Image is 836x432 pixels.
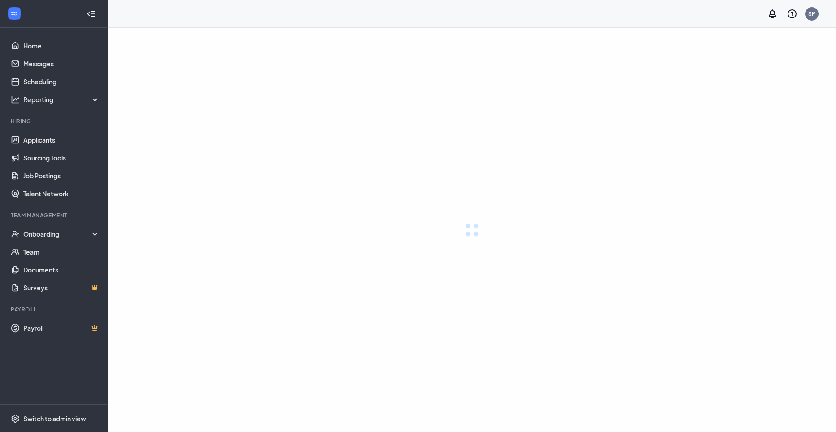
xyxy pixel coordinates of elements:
[11,117,98,125] div: Hiring
[11,414,20,423] svg: Settings
[808,10,815,17] div: SP
[23,73,100,91] a: Scheduling
[10,9,19,18] svg: WorkstreamLogo
[11,306,98,313] div: Payroll
[23,37,100,55] a: Home
[23,229,100,238] div: Onboarding
[23,279,100,297] a: SurveysCrown
[23,319,100,337] a: PayrollCrown
[23,414,86,423] div: Switch to admin view
[787,9,797,19] svg: QuestionInfo
[11,212,98,219] div: Team Management
[23,261,100,279] a: Documents
[23,95,100,104] div: Reporting
[767,9,778,19] svg: Notifications
[23,149,100,167] a: Sourcing Tools
[23,131,100,149] a: Applicants
[11,95,20,104] svg: Analysis
[23,185,100,203] a: Talent Network
[11,229,20,238] svg: UserCheck
[87,9,95,18] svg: Collapse
[23,243,100,261] a: Team
[23,167,100,185] a: Job Postings
[23,55,100,73] a: Messages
